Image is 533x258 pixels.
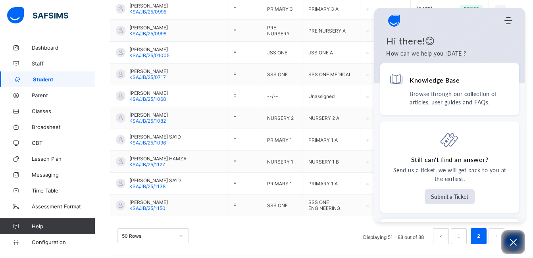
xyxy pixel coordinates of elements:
[386,13,402,29] span: Company logo
[122,233,174,239] div: 50 Rows
[410,76,460,84] h4: Knowledge Base
[302,151,360,173] td: NURSERY 1 B
[386,49,513,58] p: How can we help you today?
[129,31,166,37] span: KSA/JB/25/0996
[389,166,510,183] p: Send us a ticket, we will get back to you at the earliest.
[302,173,360,194] td: PRIMARY 1 A
[227,194,261,216] td: F
[261,85,302,107] td: --/--
[489,228,504,244] li: 下一页
[32,203,95,210] span: Assessment Format
[261,129,302,151] td: PRIMARY 1
[386,35,513,47] h1: Hi there!😊
[129,177,181,183] span: [PERSON_NAME] SA'ID
[129,52,169,58] span: KSA/JB/25/01005
[227,151,261,173] td: F
[129,96,166,102] span: KSA/JB/25/1068
[261,64,302,85] td: SSS ONE
[227,129,261,151] td: F
[129,46,169,52] span: [PERSON_NAME]
[261,151,302,173] td: NURSERY 1
[386,13,402,29] img: logo
[357,228,430,244] li: Displaying 51 - 88 out of 88
[32,156,95,162] span: Lesson Plan
[33,76,95,83] span: Student
[129,134,181,140] span: [PERSON_NAME] SA'ID
[32,60,95,67] span: Staff
[129,162,165,168] span: KSA/JB/25/1127
[129,118,166,124] span: KSA/JB/25/1082
[261,173,302,194] td: PRIMARY 1
[32,140,95,146] span: CBT
[32,108,95,114] span: Classes
[471,228,487,244] li: 2
[129,183,165,189] span: KSA/JB/25/1138
[32,239,95,245] span: Configuration
[261,194,302,216] td: SSS ONE
[227,42,261,64] td: F
[129,156,187,162] span: [PERSON_NAME] HAMZA
[451,228,467,244] li: 1
[433,228,449,244] li: 上一页
[261,42,302,64] td: JSS ONE
[261,20,302,42] td: PRE NURSERY
[129,140,166,146] span: KSA/JB/25/1096
[32,223,95,229] span: Help
[501,230,525,254] button: Open asap
[129,3,168,9] span: [PERSON_NAME]
[129,199,168,205] span: [PERSON_NAME]
[129,9,166,15] span: KSA/JB/25/0995
[302,42,360,64] td: JSS ONE A
[7,7,68,24] img: safsims
[129,74,166,80] span: KSA/JB/25/0717
[32,171,95,178] span: Messaging
[32,187,95,194] span: Time Table
[227,107,261,129] td: F
[302,194,360,216] td: SSS ONE ENGINEERING
[489,228,504,244] button: next page
[380,63,519,115] div: Knowledge BaseBrowse through our collection of articles, user guides and FAQs.
[227,173,261,194] td: F
[227,20,261,42] td: F
[503,17,513,25] div: Modules Menu
[425,189,475,204] button: Submit a Ticket
[302,129,360,151] td: PRIMARY 1 A
[129,68,168,74] span: [PERSON_NAME]
[129,205,165,211] span: KSA/JB/25/1150
[227,85,261,107] td: F
[433,228,449,244] button: prev page
[227,64,261,85] td: F
[302,107,360,129] td: NURSERY 2 A
[32,92,95,98] span: Parent
[129,90,168,96] span: [PERSON_NAME]
[302,64,360,85] td: SSS ONE MEDICAL
[32,44,95,51] span: Dashboard
[302,85,360,107] td: Unassigned
[455,231,462,241] a: 1
[129,112,168,118] span: [PERSON_NAME]
[261,107,302,129] td: NURSERY 2
[302,20,360,42] td: PRE NURSERY A
[463,6,479,11] span: active
[32,124,95,130] span: Broadsheet
[410,90,510,106] p: Browse through our collection of articles, user guides and FAQs.
[475,231,482,241] a: 2
[411,155,489,164] h4: Still can't find an answer?
[129,25,168,31] span: [PERSON_NAME]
